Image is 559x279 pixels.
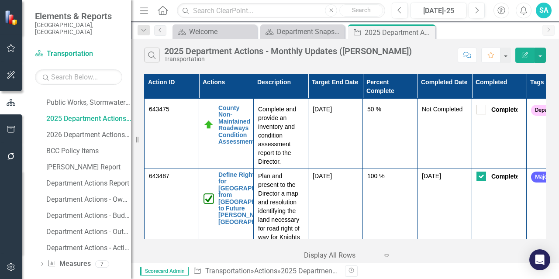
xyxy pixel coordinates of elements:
[35,49,122,59] a: Transportation
[44,208,131,222] a: Department Actions - Budget Report
[46,228,131,236] div: Department Actions - Outstanding Items
[422,172,441,179] span: [DATE]
[44,241,131,255] a: Department Actions - Action Type
[536,3,552,18] button: SA
[254,267,277,275] a: Actions
[177,3,385,18] input: Search ClearPoint...
[313,172,332,179] span: [DATE]
[352,7,371,14] span: Search
[205,267,251,275] a: Transportation
[46,163,131,171] div: [PERSON_NAME] Report
[149,172,194,180] div: 643487
[44,176,131,190] a: Department Actions Report
[46,196,131,203] div: Department Actions - Owners and Collaborators
[44,224,131,238] a: Department Actions - Outstanding Items
[218,105,254,145] a: County Non-Maintained Roadways Condition Assessment
[418,102,472,169] td: Double-Click to Edit
[204,193,214,204] img: Completed
[193,266,338,276] div: » »
[44,95,131,109] a: Public Works, Stormwater Actions
[46,147,131,155] div: BCC Policy Items
[367,105,413,114] div: 50 %
[35,11,122,21] span: Elements & Reports
[262,26,342,37] a: Department Snapshot
[46,131,131,139] div: 2026 Department Actions - Monthly Updates ([PERSON_NAME])
[367,172,413,180] div: 100 %
[365,27,433,38] div: 2025 Department Actions - Monthly Updates ([PERSON_NAME])
[339,4,383,17] button: Search
[422,105,467,114] div: Not Completed
[218,172,284,225] a: Define Right-of-Way for [GEOGRAPHIC_DATA] from [GEOGRAPHIC_DATA] to Future [PERSON_NAME][GEOGRAPH...
[47,259,90,269] a: Measures
[258,105,304,166] p: Complete and provide an inventory and condition assessment report to the Director.
[411,3,466,18] button: [DATE]-25
[199,102,254,169] td: Double-Click to Edit Right Click for Context Menu
[472,102,527,169] td: Double-Click to Edit
[308,102,363,169] td: Double-Click to Edit
[164,56,412,62] div: Transportation
[281,267,476,275] div: 2025 Department Actions - Monthly Updates ([PERSON_NAME])
[35,69,122,85] input: Search Below...
[44,144,131,158] a: BCC Policy Items
[140,267,189,276] span: Scorecard Admin
[254,102,308,169] td: Double-Click to Edit
[44,111,131,125] a: 2025 Department Actions - Monthly Updates ([PERSON_NAME])
[277,26,342,37] div: Department Snapshot
[46,212,131,220] div: Department Actions - Budget Report
[4,10,20,25] img: ClearPoint Strategy
[44,192,131,206] a: Department Actions - Owners and Collaborators
[35,21,122,36] small: [GEOGRAPHIC_DATA], [GEOGRAPHIC_DATA]
[313,106,332,113] span: [DATE]
[44,160,131,174] a: [PERSON_NAME] Report
[46,179,131,187] div: Department Actions Report
[44,127,131,141] a: 2026 Department Actions - Monthly Updates ([PERSON_NAME])
[46,99,131,107] div: Public Works, Stormwater Actions
[189,26,255,37] div: Welcome
[95,260,109,268] div: 7
[164,46,412,56] div: 2025 Department Actions - Monthly Updates ([PERSON_NAME])
[363,102,418,169] td: Double-Click to Edit
[414,6,463,16] div: [DATE]-25
[175,26,255,37] a: Welcome
[529,249,550,270] div: Open Intercom Messenger
[46,244,131,252] div: Department Actions - Action Type
[204,120,214,130] img: On Target
[149,105,194,114] div: 643475
[46,115,131,123] div: 2025 Department Actions - Monthly Updates ([PERSON_NAME])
